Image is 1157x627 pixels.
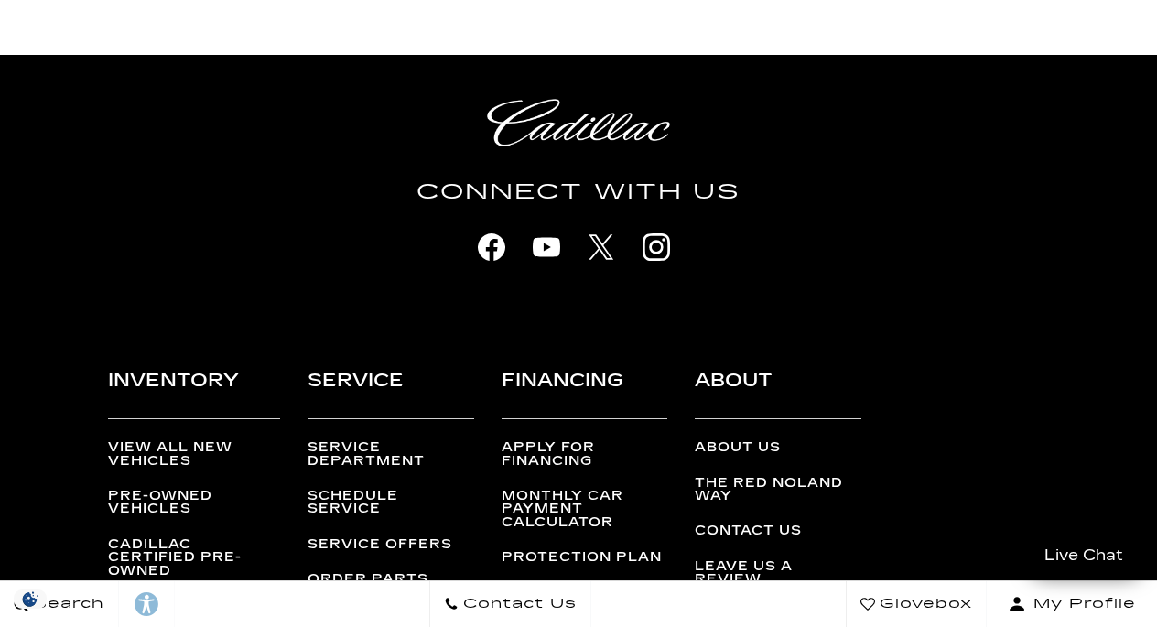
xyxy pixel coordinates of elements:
[108,538,280,578] a: Cadillac Certified Pre-Owned
[308,490,473,516] a: Schedule Service
[487,99,670,147] img: Cadillac Light Heritage Logo
[308,365,473,419] h3: Service
[9,589,51,609] img: Opt-Out Icon
[502,441,667,468] a: Apply for Financing
[308,441,473,468] a: Service Department
[108,490,280,516] a: Pre-Owned Vehicles
[524,224,569,270] a: youtube
[695,441,860,454] a: About Us
[695,524,860,537] a: Contact Us
[1026,591,1136,617] span: My Profile
[695,365,860,419] h3: About
[1035,545,1132,566] span: Live Chat
[108,441,280,468] a: View All New Vehicles
[987,581,1157,627] button: Open user profile menu
[633,224,679,270] a: instagram
[28,591,104,617] span: Search
[308,573,473,586] a: Order Parts
[70,99,1087,147] a: Cadillac Light Heritage Logo
[429,581,591,627] a: Contact Us
[108,365,280,419] h3: Inventory
[502,365,667,419] h3: Financing
[695,477,860,503] a: The Red Noland Way
[875,591,972,617] span: Glovebox
[9,589,51,609] section: Click to Open Cookie Consent Modal
[846,581,987,627] a: Glovebox
[1024,534,1143,577] a: Live Chat
[502,490,667,529] a: Monthly Car Payment Calculator
[502,551,667,564] a: Protection Plan
[70,176,1087,209] h4: Connect With Us
[578,224,624,270] a: X
[469,224,514,270] a: facebook
[459,591,577,617] span: Contact Us
[308,538,473,551] a: Service Offers
[695,560,860,587] a: Leave Us a Review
